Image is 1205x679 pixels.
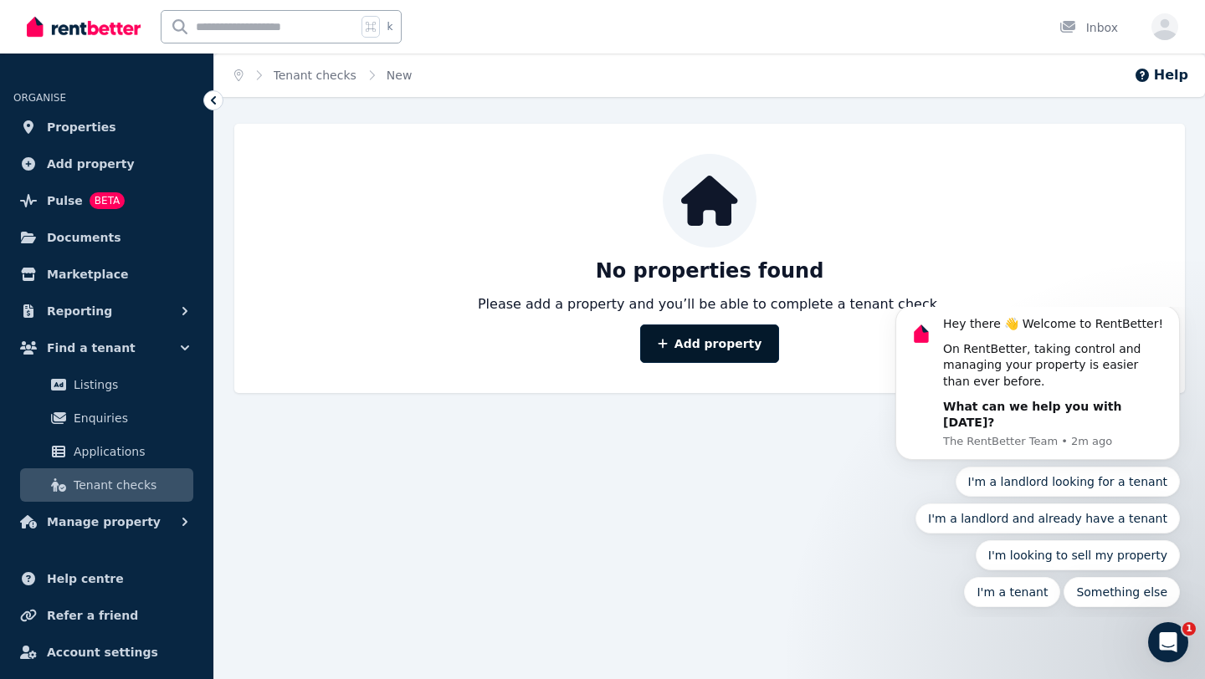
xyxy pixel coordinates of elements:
[73,93,251,123] b: What can we help you with [DATE]?
[47,227,121,248] span: Documents
[47,338,136,358] span: Find a tenant
[13,147,200,181] a: Add property
[1148,622,1188,662] iframe: Intercom live chat
[596,258,824,284] p: No properties found
[13,258,200,291] a: Marketplace
[640,324,780,363] a: Add property
[20,368,193,401] a: Listings
[38,13,64,40] img: Profile image for The RentBetter Team
[870,307,1205,617] iframe: Intercom notifications message
[13,294,200,328] button: Reporting
[13,110,200,144] a: Properties
[13,221,200,254] a: Documents
[47,605,138,625] span: Refer a friend
[47,191,83,211] span: Pulse
[74,375,187,395] span: Listings
[45,197,310,227] button: Quick reply: I'm a landlord and already have a tenant
[47,301,112,321] span: Reporting
[27,14,141,39] img: RentBetter
[13,636,200,669] a: Account settings
[47,264,128,284] span: Marketplace
[73,34,297,84] div: On RentBetter, taking control and managing your property is easier than ever before.
[73,127,297,142] p: Message from The RentBetter Team, sent 2m ago
[13,599,200,632] a: Refer a friend
[85,160,310,190] button: Quick reply: I'm a landlord looking for a tenant
[1134,65,1188,85] button: Help
[47,642,158,662] span: Account settings
[105,233,310,263] button: Quick reply: I'm looking to sell my property
[387,67,413,84] span: New
[13,505,200,539] button: Manage property
[214,54,432,97] nav: Breadcrumb
[25,160,310,300] div: Quick reply options
[20,435,193,468] a: Applications
[47,569,124,589] span: Help centre
[47,512,161,532] span: Manage property
[47,154,135,174] span: Add property
[1182,622,1196,636] span: 1
[74,475,187,495] span: Tenant checks
[73,9,297,125] div: Message content
[13,562,200,595] a: Help centre
[193,270,310,300] button: Quick reply: Something else
[20,401,193,435] a: Enquiries
[13,331,200,365] button: Find a tenant
[90,192,125,209] span: BETA
[387,20,392,33] span: k
[94,270,190,300] button: Quick reply: I'm a tenant
[73,9,297,26] div: Hey there 👋 Welcome to RentBetter!
[478,294,941,314] p: Please add a property and you’ll be able to complete a tenant check.
[13,92,66,104] span: ORGANISE
[1059,19,1118,36] div: Inbox
[47,117,116,137] span: Properties
[13,184,200,217] a: PulseBETA
[74,442,187,462] span: Applications
[20,468,193,502] a: Tenant checks
[274,69,356,82] a: Tenant checks
[74,408,187,428] span: Enquiries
